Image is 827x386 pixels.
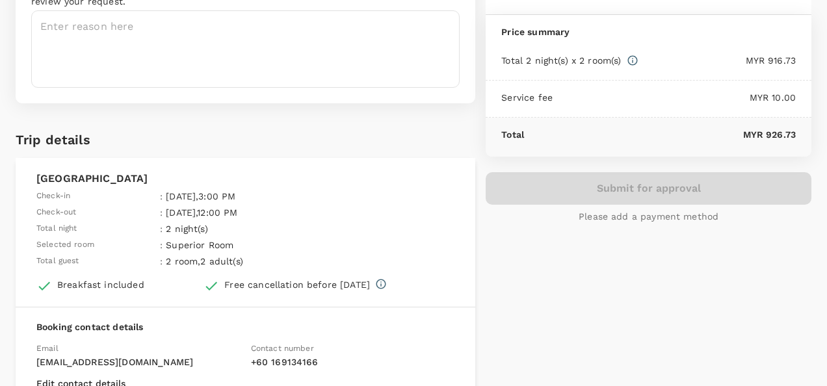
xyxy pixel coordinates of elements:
[160,190,163,203] span: :
[36,222,77,235] span: Total night
[579,210,718,223] p: Please add a payment method
[251,344,314,353] span: Contact number
[160,222,163,235] span: :
[501,128,524,141] p: Total
[553,91,796,104] p: MYR 10.00
[166,255,326,268] p: 2 room , 2 adult(s)
[16,129,90,150] h6: Trip details
[224,278,370,291] div: Free cancellation before [DATE]
[57,278,144,291] div: Breakfast included
[36,238,94,251] span: Selected room
[501,25,796,38] p: Price summary
[36,255,79,268] span: Total guest
[160,238,163,251] span: :
[166,206,326,219] p: [DATE] , 12:00 PM
[36,344,59,353] span: Email
[36,206,76,219] span: Check-out
[36,171,454,187] p: [GEOGRAPHIC_DATA]
[501,91,553,104] p: Service fee
[501,54,621,67] p: Total 2 night(s) x 2 room(s)
[375,278,387,290] svg: Full refund before 2025-09-22 23:59 Cancellation penalty of MYR 226.31 after 2025-09-22 23:59 but...
[251,355,455,368] p: + 60 169134166
[638,54,796,67] p: MYR 916.73
[160,255,163,268] span: :
[36,187,329,268] table: simple table
[36,320,454,333] p: Booking contact details
[166,222,326,235] p: 2 night(s)
[166,190,326,203] p: [DATE] , 3:00 PM
[36,190,70,203] span: Check-in
[36,355,241,368] p: [EMAIL_ADDRESS][DOMAIN_NAME]
[166,238,326,251] p: Superior Room
[160,206,163,219] span: :
[524,128,796,141] p: MYR 926.73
